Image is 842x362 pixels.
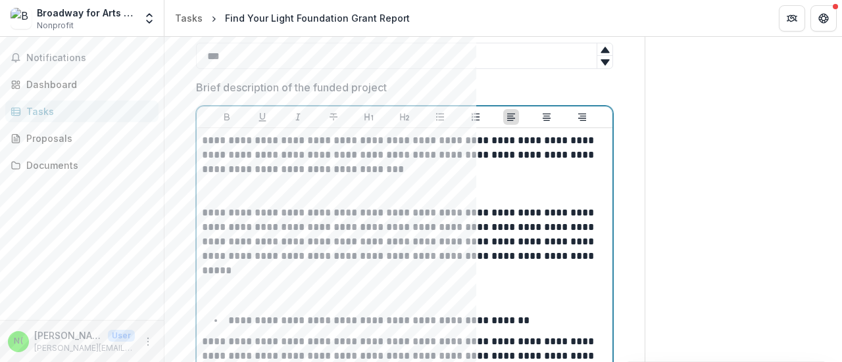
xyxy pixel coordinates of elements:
[219,109,235,125] button: Bold
[34,342,135,354] p: [PERSON_NAME][EMAIL_ADDRESS][DOMAIN_NAME]
[225,11,410,25] div: Find Your Light Foundation Grant Report
[170,9,208,28] a: Tasks
[11,8,32,29] img: Broadway for Arts Education, Inc.
[361,109,377,125] button: Heading 1
[290,109,306,125] button: Italicize
[397,109,412,125] button: Heading 2
[539,109,555,125] button: Align Center
[37,6,135,20] div: Broadway for Arts Education, Inc.
[432,109,448,125] button: Bullet List
[326,109,341,125] button: Strike
[574,109,590,125] button: Align Right
[175,11,203,25] div: Tasks
[5,47,159,68] button: Notifications
[5,127,159,149] a: Proposals
[26,158,148,172] div: Documents
[468,109,483,125] button: Ordered List
[196,79,387,95] p: Brief description of the funded project
[108,330,135,342] p: User
[26,78,148,91] div: Dashboard
[140,5,159,32] button: Open entity switcher
[26,104,148,118] div: Tasks
[810,5,837,32] button: Get Help
[37,20,74,32] span: Nonprofit
[26,53,153,64] span: Notifications
[5,154,159,176] a: Documents
[140,334,156,350] button: More
[170,9,415,28] nav: breadcrumb
[5,101,159,122] a: Tasks
[255,109,270,125] button: Underline
[5,74,159,95] a: Dashboard
[34,328,103,342] p: [PERSON_NAME] (BA)
[779,5,805,32] button: Partners
[26,131,148,145] div: Proposals
[503,109,519,125] button: Align Left
[14,337,23,346] div: Natasha (BA)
